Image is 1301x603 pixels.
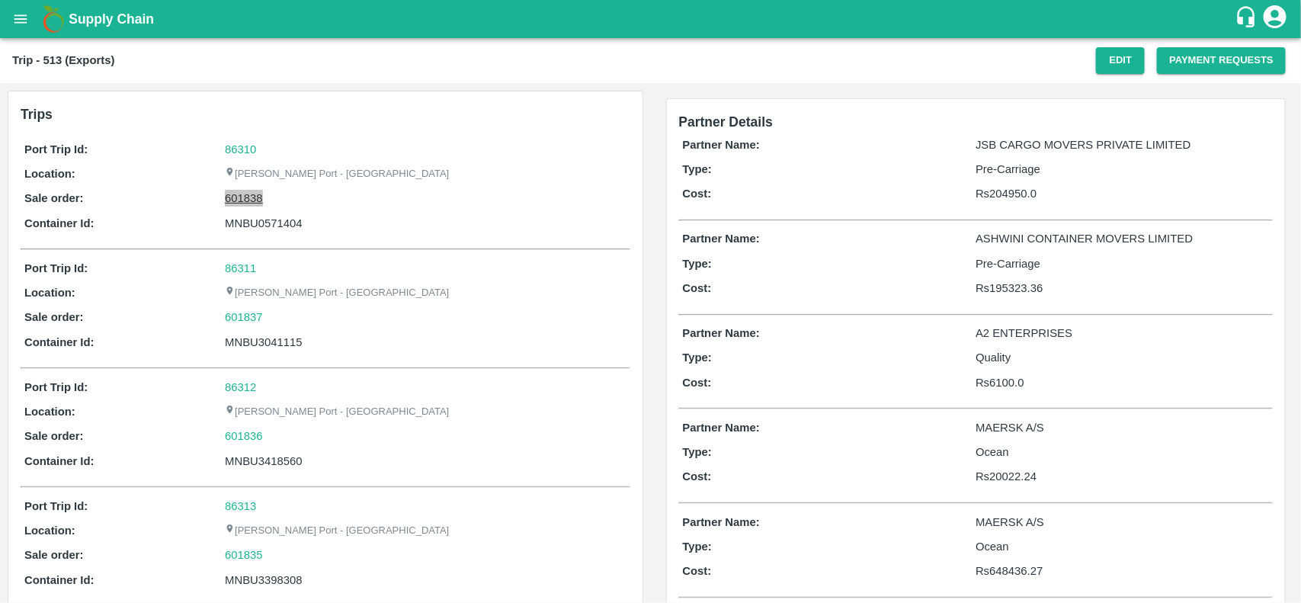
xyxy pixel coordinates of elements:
p: Pre-Carriage [976,255,1269,272]
b: Partner Name: [683,233,760,245]
b: Partner Name: [683,516,760,528]
b: Cost: [683,565,712,577]
a: 601838 [225,190,263,207]
b: Cost: [683,188,712,200]
b: Type: [683,446,713,458]
b: Port Trip Id: [24,143,88,156]
span: Partner Details [679,114,774,130]
p: MAERSK A/S [976,419,1269,436]
p: Rs 648436.27 [976,563,1269,579]
p: MAERSK A/S [976,514,1269,531]
p: Rs 6100.0 [976,374,1269,391]
b: Port Trip Id: [24,381,88,393]
p: [PERSON_NAME] Port - [GEOGRAPHIC_DATA] [225,524,449,538]
p: [PERSON_NAME] Port - [GEOGRAPHIC_DATA] [225,167,449,181]
div: MNBU3418560 [225,453,626,470]
p: [PERSON_NAME] Port - [GEOGRAPHIC_DATA] [225,286,449,300]
img: logo [38,4,69,34]
b: Container Id: [24,217,95,229]
p: Rs 195323.36 [976,280,1269,297]
p: ASHWINI CONTAINER MOVERS LIMITED [976,230,1269,247]
button: open drawer [3,2,38,37]
b: Trip - 513 (Exports) [12,54,114,66]
a: 601837 [225,309,263,326]
b: Port Trip Id: [24,500,88,512]
b: Container Id: [24,336,95,348]
b: Port Trip Id: [24,262,88,274]
div: customer-support [1235,5,1261,33]
div: account of current user [1261,3,1289,35]
button: Payment Requests [1157,47,1286,74]
b: Container Id: [24,574,95,586]
p: Ocean [976,538,1269,555]
b: Type: [683,163,713,175]
div: MNBU3041115 [225,334,626,351]
b: Partner Name: [683,422,760,434]
b: Container Id: [24,455,95,467]
b: Cost: [683,470,712,483]
button: Edit [1096,47,1145,74]
a: 601836 [225,428,263,444]
b: Location: [24,524,75,537]
b: Location: [24,287,75,299]
b: Type: [683,351,713,364]
a: 86312 [225,381,256,393]
b: Sale order: [24,549,84,561]
div: MNBU0571404 [225,215,626,232]
p: [PERSON_NAME] Port - [GEOGRAPHIC_DATA] [225,405,449,419]
b: Sale order: [24,311,84,323]
b: Cost: [683,282,712,294]
p: Pre-Carriage [976,161,1269,178]
b: Partner Name: [683,139,760,151]
a: 601835 [225,547,263,563]
p: Ocean [976,444,1269,460]
b: Sale order: [24,192,84,204]
a: 86311 [225,262,256,274]
b: Cost: [683,377,712,389]
b: Partner Name: [683,327,760,339]
p: Rs 20022.24 [976,468,1269,485]
p: Quality [976,349,1269,366]
b: Supply Chain [69,11,154,27]
b: Sale order: [24,430,84,442]
p: A2 ENTERPRISES [976,325,1269,342]
a: 86313 [225,500,256,512]
a: Supply Chain [69,8,1235,30]
b: Type: [683,540,713,553]
b: Location: [24,406,75,418]
p: JSB CARGO MOVERS PRIVATE LIMITED [976,136,1269,153]
a: 86310 [225,143,256,156]
b: Trips [21,107,53,122]
p: Rs 204950.0 [976,185,1269,202]
b: Type: [683,258,713,270]
div: MNBU3398308 [225,572,626,589]
b: Location: [24,168,75,180]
